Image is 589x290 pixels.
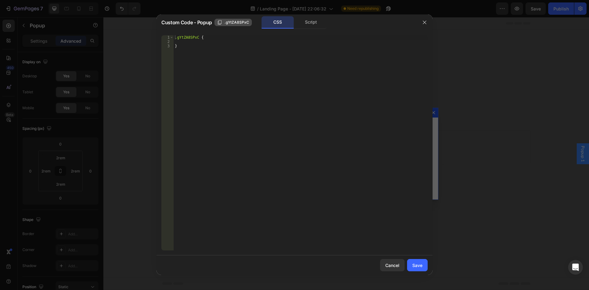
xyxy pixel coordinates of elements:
[161,40,174,44] div: 2
[214,19,252,26] button: .gYtZA8SPxC
[262,16,294,29] div: CSS
[161,44,174,48] div: 3
[568,260,583,275] div: Open Intercom Messenger
[385,262,399,269] div: Cancel
[295,16,327,29] div: Script
[151,91,335,183] div: Dialog body
[412,262,422,269] div: Save
[380,259,405,271] button: Cancel
[407,259,428,271] button: Save
[159,94,172,99] div: Popup
[225,20,249,25] span: .gYtZA8SPxC
[151,91,335,183] div: Dialog content
[476,129,483,145] span: Popup 1
[238,101,248,111] dialog: Popup 1
[161,35,174,40] div: 1
[161,19,212,26] span: Custom Code - Popup
[161,101,325,108] p: Replace this text with your content GP test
